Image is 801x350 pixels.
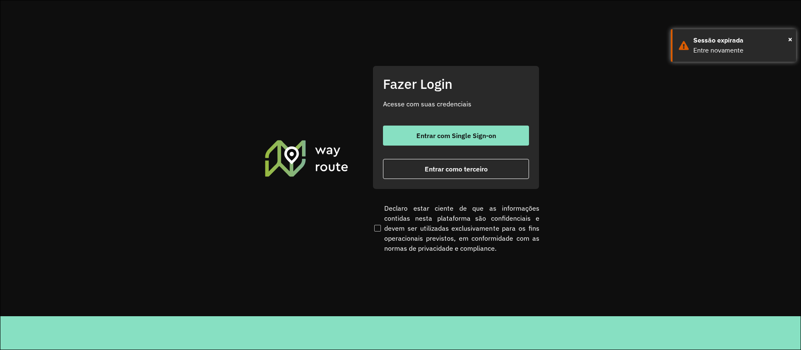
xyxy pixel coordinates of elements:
button: button [383,126,529,146]
p: Acesse com suas credenciais [383,99,529,109]
div: Entre novamente [693,45,790,55]
button: button [383,159,529,179]
button: Close [788,33,792,45]
span: Entrar com Single Sign-on [416,132,496,139]
h2: Fazer Login [383,76,529,92]
div: Sessão expirada [693,35,790,45]
span: Entrar como terceiro [425,166,488,172]
span: × [788,33,792,45]
img: Roteirizador AmbevTech [264,139,350,177]
label: Declaro estar ciente de que as informações contidas nesta plataforma são confidenciais e devem se... [373,203,539,253]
